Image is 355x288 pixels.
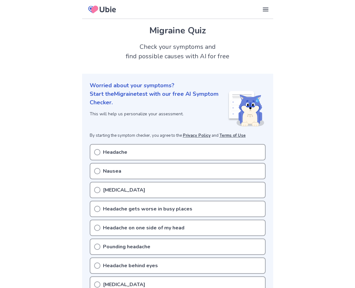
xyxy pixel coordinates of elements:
[103,148,127,156] p: Headache
[90,133,266,139] p: By starting the symptom checker, you agree to the and
[82,42,273,61] h2: Check your symptoms and find possible causes with AI for free
[103,224,184,232] p: Headache on one side of my head
[103,243,150,251] p: Pounding headache
[103,186,145,194] p: [MEDICAL_DATA]
[228,91,264,126] img: Shiba
[103,167,121,175] p: Nausea
[103,262,158,269] p: Headache behind eyes
[90,90,228,107] p: Start the Migraine test with our free AI Symptom Checker.
[220,133,246,138] a: Terms of Use
[90,81,266,90] p: Worried about your symptoms?
[90,24,266,37] h1: Migraine Quiz
[183,133,211,138] a: Privacy Policy
[103,205,192,213] p: Headache gets worse in busy places
[90,111,228,117] p: This will help us personalize your assessment.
